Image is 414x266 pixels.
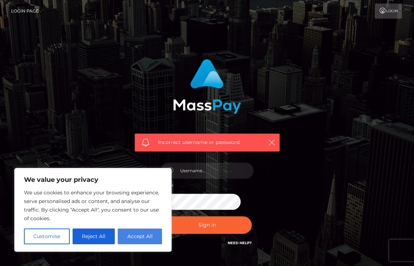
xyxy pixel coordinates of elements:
a: Login [375,4,402,19]
img: MassPay Login [173,59,241,114]
button: Sign in [162,216,252,234]
p: We use cookies to enhance your browsing experience, serve personalised ads or content, and analys... [24,188,162,223]
a: Login Page [11,4,39,19]
p: We value your privacy [24,175,162,184]
button: Customise [24,228,70,244]
div: We value your privacy [14,168,172,252]
button: Reject All [73,228,115,244]
a: Need Help? [228,241,252,245]
span: Incorrect username or password. [158,139,260,146]
input: Username... [173,163,253,179]
button: Accept All [118,228,162,244]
